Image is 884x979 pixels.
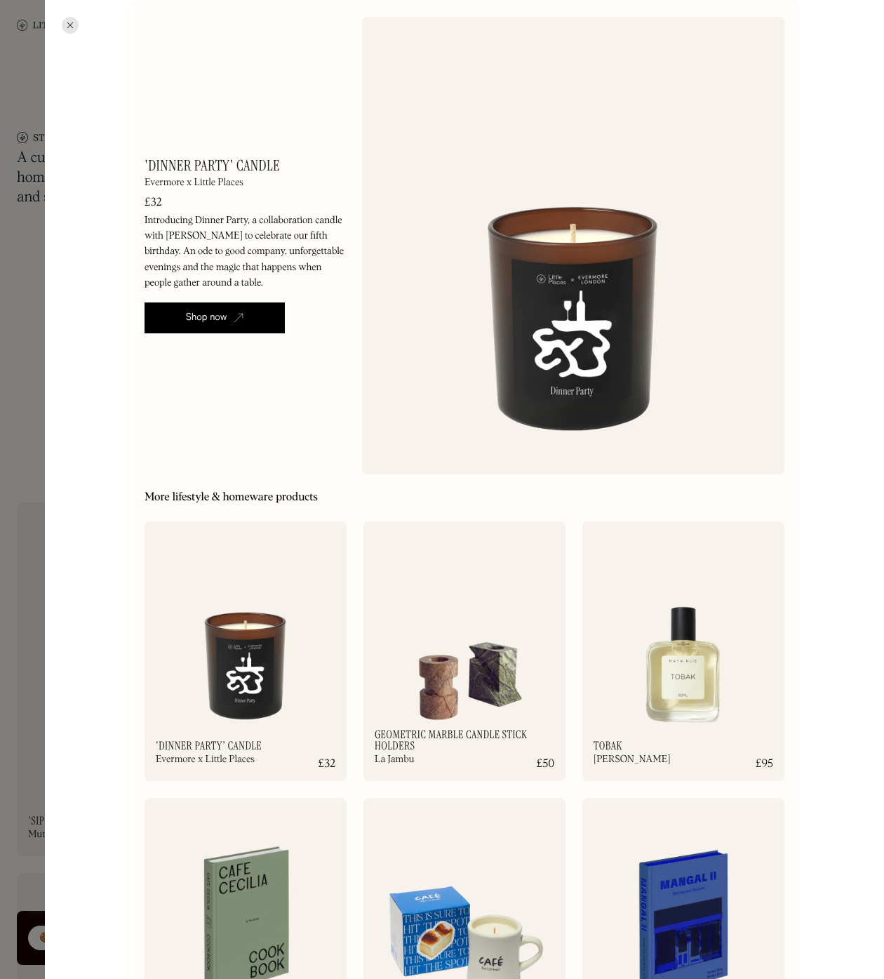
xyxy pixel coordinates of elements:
img: 670cfaead010563baea9d364_La%20Jambu%20-%20Candle%20Stick%20holders.avif [363,521,565,740]
div: £50 [537,759,554,770]
h2: Geometric Marble Candle Stick Holders [375,729,537,752]
div: Evermore x Little Places [156,754,255,764]
img: 66b20dd3d058ac9ccfb9333e_Maya%20Njie%20-%20Tobak.avif [582,521,784,740]
div: £32 [145,197,161,208]
div: £32 [319,759,335,770]
h2: products [276,491,318,505]
a: Shop now [145,302,285,333]
h1: 'Dinner Party' Candle [145,159,280,173]
div: [PERSON_NAME] [594,754,671,764]
img: 6821a401155898ffc9efaafb_Evermore.png [145,521,347,740]
h2: Tobak [594,740,622,752]
div: La Jambu [375,754,415,764]
h2: Lifestyle & homeware [173,491,273,505]
h2: 'Dinner Party' Candle [156,740,262,752]
h2: More [145,491,170,505]
div: £95 [756,759,773,770]
p: Introducing Dinner Party, a collaboration candle with [PERSON_NAME] to celebrate our fifth birthd... [145,213,345,291]
img: Open in new tab [234,313,243,323]
div: Evermore x Little Places [145,178,243,187]
div: Shop now [186,311,227,325]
